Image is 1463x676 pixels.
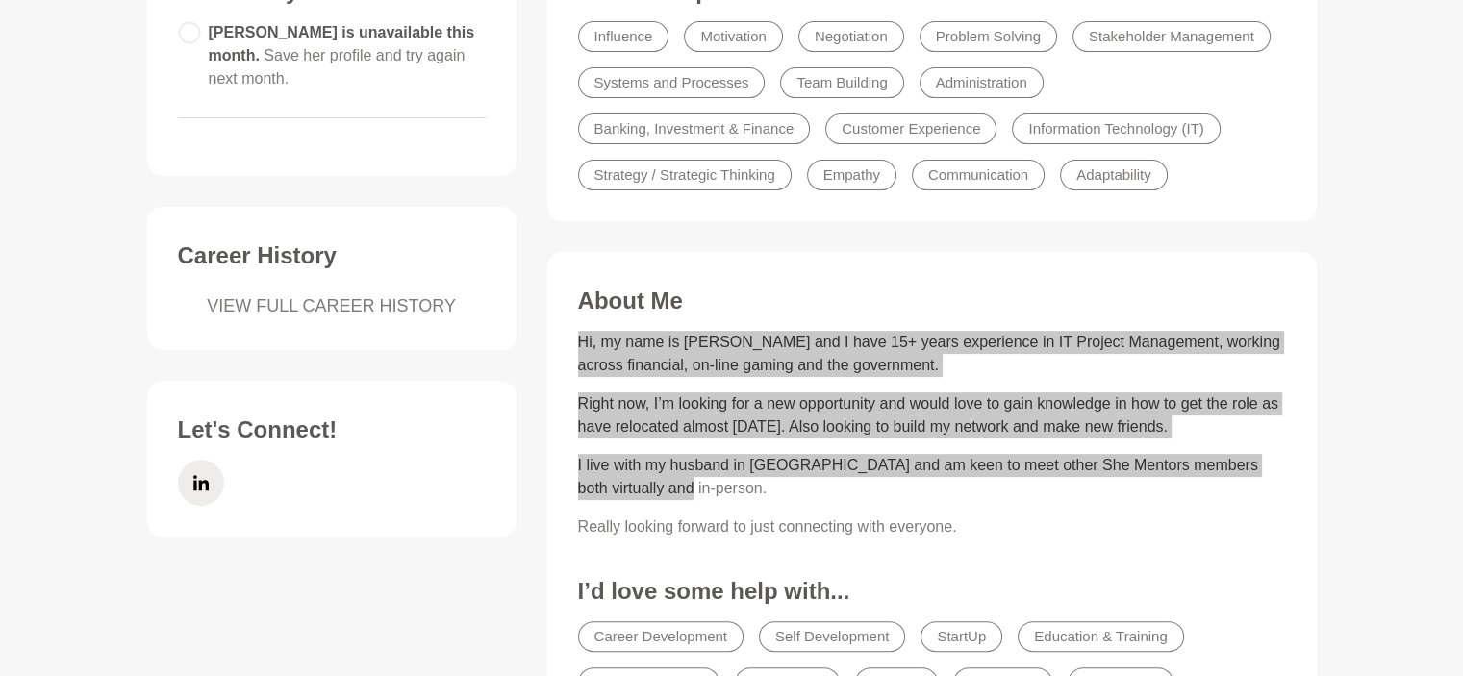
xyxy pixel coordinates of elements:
h3: I’d love some help with... [578,577,1286,606]
a: VIEW FULL CAREER HISTORY [178,293,486,319]
a: LinkedIn [178,460,224,506]
p: Right now, I’m looking for a new opportunity and would love to gain knowledge in how to get the r... [578,392,1286,438]
h3: Let's Connect! [178,415,486,444]
p: I live with my husband in [GEOGRAPHIC_DATA] and am keen to meet other She Mentors members both vi... [578,454,1286,500]
span: [PERSON_NAME] is unavailable this month. [209,24,475,87]
span: Save her profile and try again next month. [209,47,466,87]
p: Really looking forward to just connecting with everyone. [578,515,1286,538]
h3: Career History [178,241,486,270]
p: Hi, my name is [PERSON_NAME] and I have 15+ years experience in IT Project Management, working ac... [578,331,1286,377]
h3: About Me [578,287,1286,315]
